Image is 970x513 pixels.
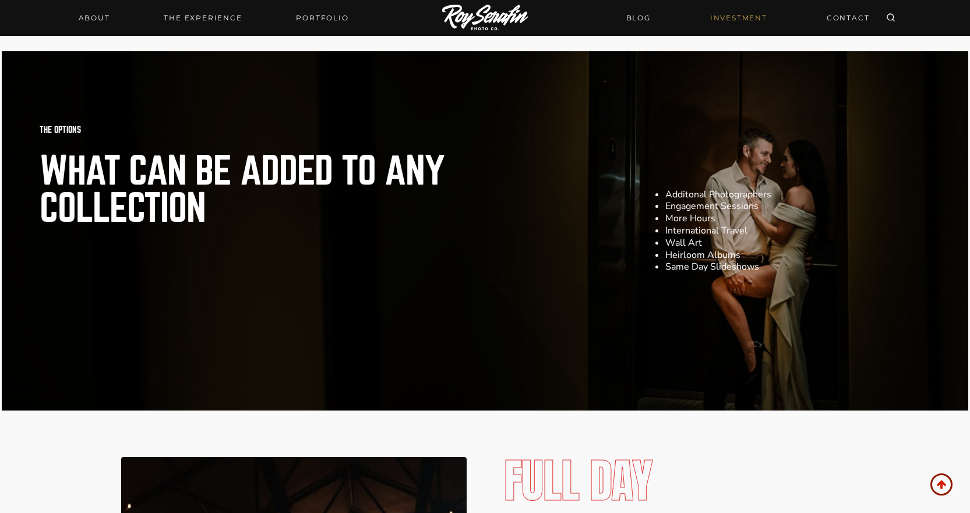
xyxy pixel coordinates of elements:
li: Heirloom Albums [665,249,930,261]
nav: Primary Navigation [72,10,356,26]
li: Additonal Photographers [665,189,930,201]
img: Logo of Roy Serafin Photo Co., featuring stylized text in white on a light background, representi... [442,5,528,32]
a: About [72,10,117,26]
a: Scroll to top [930,473,953,496]
h3: The Options [40,126,591,134]
li: Engagement Sessions [665,200,930,213]
a: THE EXPERIENCE [157,10,249,26]
button: View Search Form [883,10,899,26]
a: BLOG [619,8,658,28]
a: CONTACT [820,8,877,28]
h2: What can be added to any collection [40,153,591,228]
h2: Full Day [504,457,849,504]
li: Wall Art [665,237,930,249]
a: Portfolio [289,10,355,26]
li: Same Day Slideshows [665,261,930,273]
a: INVESTMENT [703,8,774,28]
nav: Secondary Navigation [619,8,877,28]
li: International Travel [665,225,930,237]
li: More Hours [665,213,930,225]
